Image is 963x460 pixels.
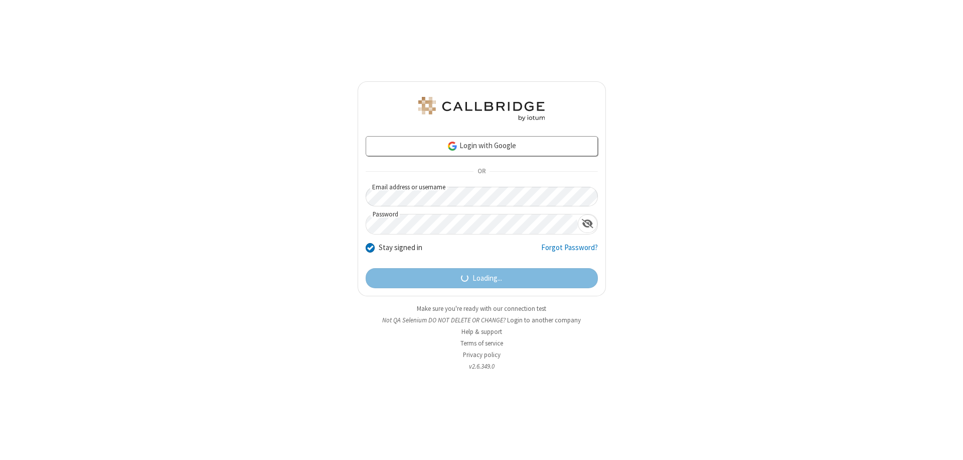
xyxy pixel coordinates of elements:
span: OR [473,165,490,179]
label: Stay signed in [379,242,422,254]
a: Login with Google [366,136,598,156]
img: google-icon.png [447,141,458,152]
input: Email address or username [366,187,598,206]
a: Terms of service [460,339,503,348]
div: Show password [578,214,597,233]
a: Forgot Password? [541,242,598,261]
button: Login to another company [507,315,581,325]
li: v2.6.349.0 [358,362,606,371]
li: Not QA Selenium DO NOT DELETE OR CHANGE? [358,315,606,325]
a: Make sure you're ready with our connection test [417,304,546,313]
span: Loading... [472,273,502,284]
a: Privacy policy [463,351,501,359]
img: QA Selenium DO NOT DELETE OR CHANGE [416,97,547,121]
input: Password [366,214,578,234]
button: Loading... [366,268,598,288]
a: Help & support [461,327,502,336]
